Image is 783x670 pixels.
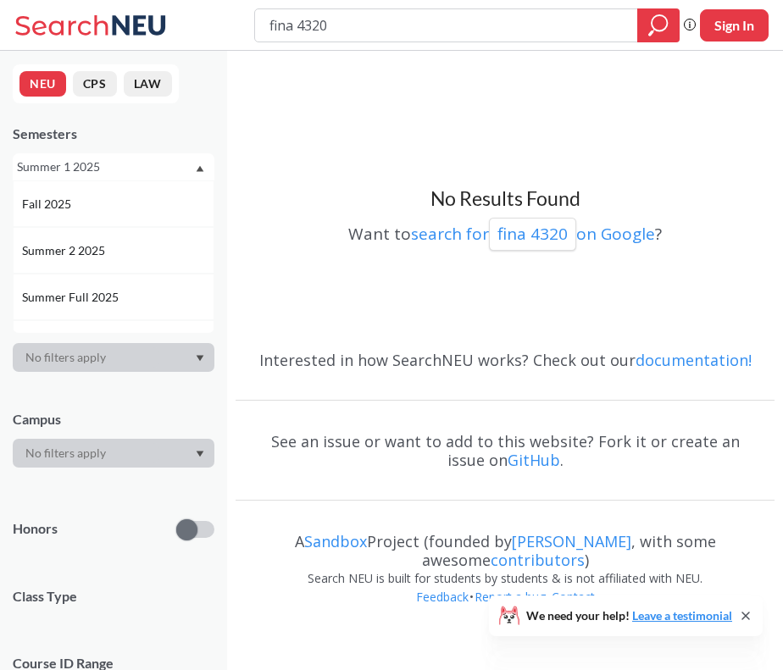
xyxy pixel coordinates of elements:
a: GitHub [508,450,560,470]
svg: Dropdown arrow [196,165,204,172]
p: Honors [13,519,58,539]
a: documentation! [636,350,752,370]
a: [PERSON_NAME] [512,531,631,551]
div: Dropdown arrow [13,439,214,468]
button: CPS [73,71,117,97]
div: Summer 1 2025Dropdown arrowFall 2025Summer 2 2025Summer Full 2025Summer 1 2025Spring 2025Fall 202... [13,153,214,180]
div: Interested in how SearchNEU works? Check out our [236,335,775,385]
button: NEU [19,71,66,97]
span: We need your help! [526,610,732,622]
a: Feedback [415,589,469,605]
div: Summer 1 2025 [17,158,194,176]
button: Sign In [700,9,769,42]
h3: No Results Found [236,186,775,212]
div: magnifying glass [637,8,680,42]
a: Report a bug [474,589,547,605]
div: • • [236,588,775,632]
span: Class Type [13,587,214,606]
a: Sandbox [304,531,367,551]
a: search forfina 4320on Google [411,223,655,245]
svg: magnifying glass [648,14,669,37]
a: Leave a testimonial [632,608,732,623]
a: Contact [551,589,596,605]
div: Campus [13,410,214,429]
div: Dropdown arrow [13,343,214,372]
svg: Dropdown arrow [196,451,204,457]
span: Fall 2025 [22,195,75,213]
div: See an issue or want to add to this website? Fork it or create an issue on . [236,417,775,485]
span: Summer 2 2025 [22,241,108,260]
div: Semesters [13,125,214,143]
input: Class, professor, course number, "phrase" [268,11,625,40]
svg: Dropdown arrow [196,355,204,362]
button: LAW [124,71,172,97]
a: contributors [491,550,585,570]
div: Want to ? [236,212,775,251]
p: fina 4320 [497,223,568,246]
div: Search NEU is built for students by students & is not affiliated with NEU. [236,569,775,588]
div: A Project (founded by , with some awesome ) [236,517,775,569]
span: Summer Full 2025 [22,288,122,307]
